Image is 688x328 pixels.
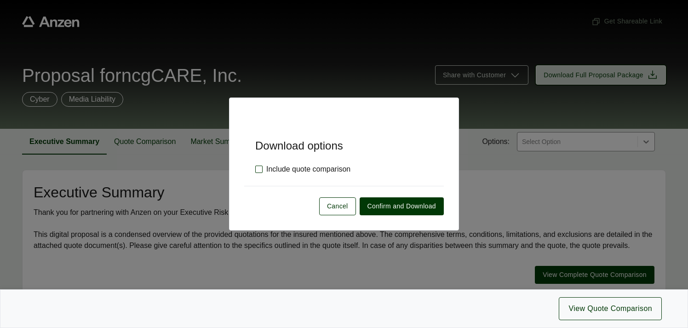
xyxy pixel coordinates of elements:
[367,201,436,211] span: Confirm and Download
[559,297,662,320] button: View Quote Comparison
[255,164,350,175] label: Include quote comparison
[568,303,652,314] span: View Quote Comparison
[360,197,444,215] button: Confirm and Download
[319,197,356,215] button: Cancel
[327,201,348,211] span: Cancel
[244,124,444,153] h5: Download options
